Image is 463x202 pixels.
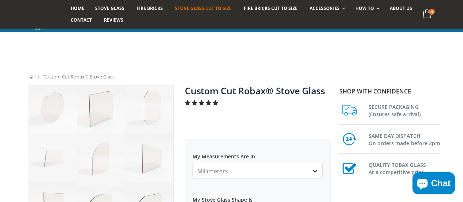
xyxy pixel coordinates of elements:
a: About us [384,3,418,14]
span: How To [355,5,374,11]
span: 0 [429,9,435,15]
a: Home [65,3,90,14]
span: Fire Bricks Cut To Size [244,5,298,11]
a: Contact [65,14,97,26]
span: 4.94 stars [185,99,220,106]
a: Stove Glass Cut To Size [169,3,237,14]
a: Stove Glass [90,3,130,14]
p: Shop with confidence [339,87,440,96]
span: Fire Bricks [137,5,163,11]
label: My Measurements Are In [193,147,323,160]
a: Fire Bricks [131,3,168,14]
a: How To [350,3,383,14]
span: Home [71,5,84,11]
a: 0 [419,7,434,22]
span: Reviews [104,17,123,23]
h3: SAME DAY DISPATCH On orders made before 2pm [369,131,440,147]
a: Fire Bricks Cut To Size [238,3,303,14]
span: Stove Glass Cut To Size [175,5,232,11]
span: Accessories [310,5,339,11]
a: Reviews [98,14,129,26]
span: Custom Cut Robax® Stove Glass [44,73,115,80]
h3: SECURE PACKAGING (Ensures safe arrival) [369,102,440,118]
a: Custom Cut Robax® Stove Glass [185,84,325,97]
span: About us [390,5,412,11]
inbox-online-store-chat: Shopify online store chat [410,172,457,196]
span: Stove Glass [95,5,124,11]
h3: QUALITY ROBAX GLASS At a competitive price [369,160,440,176]
a: Home [29,74,34,79]
span: Contact [71,17,92,23]
a: Accessories [304,3,348,14]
